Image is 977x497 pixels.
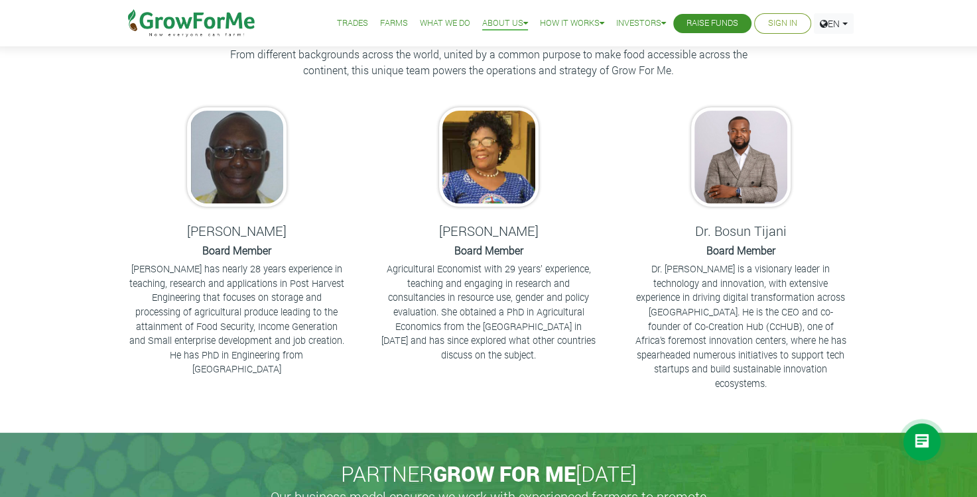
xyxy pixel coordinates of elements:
[337,17,368,30] a: Trades
[633,262,848,390] p: Dr. [PERSON_NAME] is a visionary leader in technology and innovation, with extensive experience i...
[381,262,596,362] p: Agricultural Economist with 29 years’ experience, teaching and engaging in research and consultan...
[616,17,666,30] a: Investors
[379,244,598,256] h6: Board Member
[127,244,346,256] h6: Board Member
[439,107,539,207] img: growforme image
[631,244,850,256] h6: Board Member
[187,107,287,207] img: growforme image
[482,17,528,30] a: About Us
[379,223,598,239] h5: [PERSON_NAME]
[127,223,346,239] h5: [PERSON_NAME]
[631,223,850,239] h5: Dr. Bosun Tijani
[129,262,344,376] p: [PERSON_NAME] has nearly 28 years experience in teaching, research and applications in Post Harve...
[126,461,852,486] h2: PARTNER [DATE]
[768,17,797,30] a: Sign In
[380,17,408,30] a: Farms
[814,13,854,34] a: EN
[691,107,791,207] img: growforme image
[224,46,754,78] p: From different backgrounds across the world, united by a common purpose to make food accessible a...
[433,459,576,488] span: GROW FOR ME
[420,17,470,30] a: What We Do
[540,17,604,30] a: How it Works
[686,17,738,30] a: Raise Funds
